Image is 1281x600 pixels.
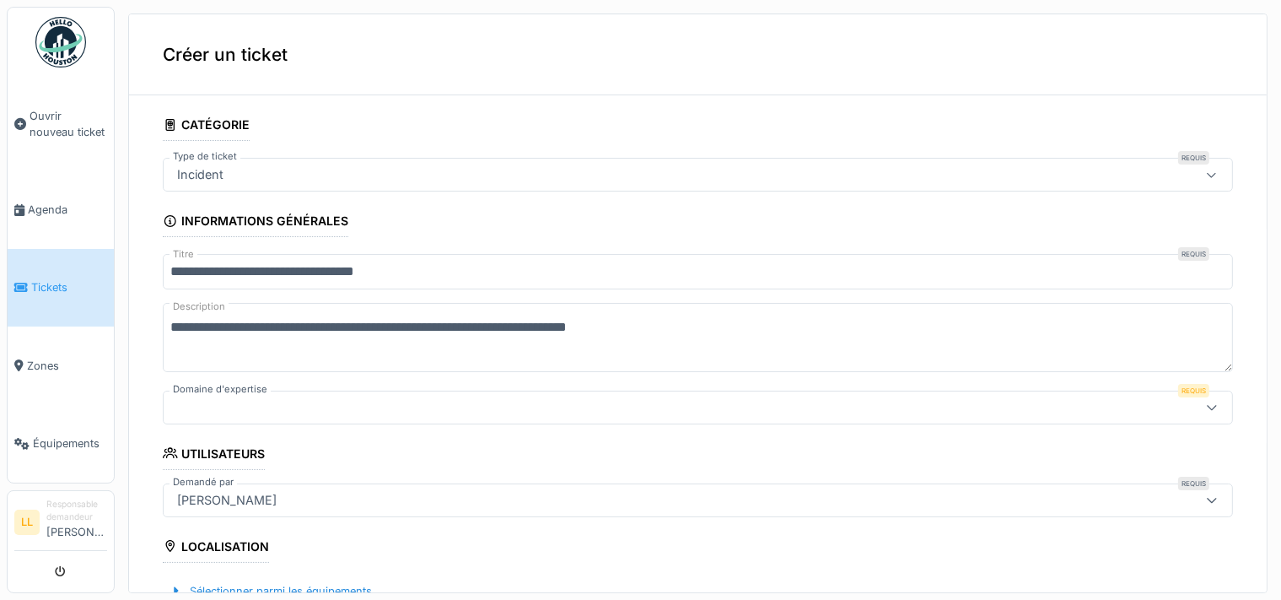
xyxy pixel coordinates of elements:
[8,327,114,404] a: Zones
[33,435,107,451] span: Équipements
[1178,247,1209,261] div: Requis
[27,358,107,374] span: Zones
[163,441,265,470] div: Utilisateurs
[1178,477,1209,490] div: Requis
[163,112,250,141] div: Catégorie
[170,149,240,164] label: Type de ticket
[30,108,107,140] span: Ouvrir nouveau ticket
[170,247,197,262] label: Titre
[163,534,269,563] div: Localisation
[46,498,107,524] div: Responsable demandeur
[14,498,107,551] a: LL Responsable demandeur[PERSON_NAME]
[14,510,40,535] li: LL
[170,296,229,317] label: Description
[1178,151,1209,165] div: Requis
[163,208,348,237] div: Informations générales
[170,475,237,489] label: Demandé par
[8,77,114,171] a: Ouvrir nouveau ticket
[170,165,230,184] div: Incident
[170,491,283,510] div: [PERSON_NAME]
[35,17,86,68] img: Badge_color-CXgf-gQk.svg
[8,405,114,483] a: Équipements
[31,279,107,295] span: Tickets
[28,202,107,218] span: Agenda
[170,382,271,397] label: Domaine d'expertise
[8,171,114,249] a: Agenda
[46,498,107,547] li: [PERSON_NAME]
[129,14,1267,95] div: Créer un ticket
[8,249,114,327] a: Tickets
[1178,384,1209,397] div: Requis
